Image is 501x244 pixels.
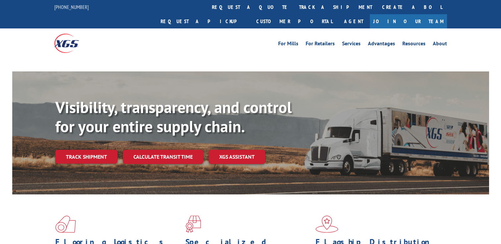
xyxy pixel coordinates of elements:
[123,150,203,164] a: Calculate transit time
[54,4,89,10] a: [PHONE_NUMBER]
[251,14,337,28] a: Customer Portal
[55,97,292,137] b: Visibility, transparency, and control for your entire supply chain.
[156,14,251,28] a: Request a pickup
[306,41,335,48] a: For Retailers
[402,41,426,48] a: Resources
[185,216,201,233] img: xgs-icon-focused-on-flooring-red
[278,41,298,48] a: For Mills
[433,41,447,48] a: About
[316,216,338,233] img: xgs-icon-flagship-distribution-model-red
[370,14,447,28] a: Join Our Team
[55,216,76,233] img: xgs-icon-total-supply-chain-intelligence-red
[337,14,370,28] a: Agent
[55,150,118,164] a: Track shipment
[342,41,361,48] a: Services
[209,150,265,164] a: XGS ASSISTANT
[368,41,395,48] a: Advantages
